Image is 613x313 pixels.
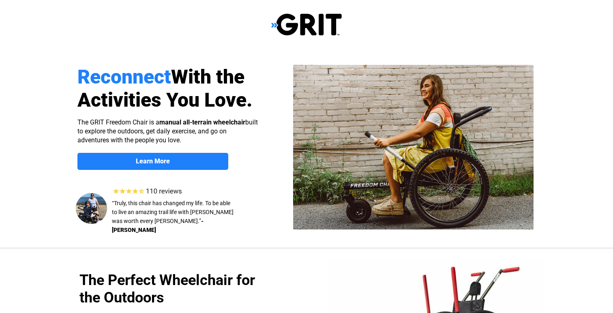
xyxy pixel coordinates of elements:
span: The Perfect Wheelchair for the Outdoors [79,272,255,306]
span: “Truly, this chair has changed my life. To be able to live an amazing trail life with [PERSON_NAM... [112,200,234,224]
strong: manual all-terrain wheelchair [159,118,245,126]
a: Learn More [77,153,228,170]
strong: Learn More [136,157,170,165]
span: Activities You Love. [77,88,253,111]
span: With the [171,65,244,88]
span: The GRIT Freedom Chair is a built to explore the outdoors, get daily exercise, and go on adventur... [77,118,258,144]
span: Reconnect [77,65,171,88]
